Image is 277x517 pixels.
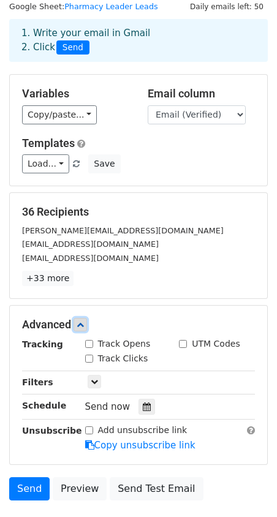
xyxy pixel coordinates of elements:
[22,226,224,235] small: [PERSON_NAME][EMAIL_ADDRESS][DOMAIN_NAME]
[9,2,158,11] small: Google Sheet:
[22,426,82,436] strong: Unsubscribe
[9,477,50,500] a: Send
[110,477,203,500] a: Send Test Email
[22,377,53,387] strong: Filters
[85,401,131,412] span: Send now
[88,154,120,173] button: Save
[186,2,268,11] a: Daily emails left: 50
[56,40,89,55] span: Send
[22,318,255,331] h5: Advanced
[98,338,151,350] label: Track Opens
[22,205,255,219] h5: 36 Recipients
[22,87,129,100] h5: Variables
[22,137,75,149] a: Templates
[22,240,159,249] small: [EMAIL_ADDRESS][DOMAIN_NAME]
[12,26,265,55] div: 1. Write your email in Gmail 2. Click
[22,254,159,263] small: [EMAIL_ADDRESS][DOMAIN_NAME]
[64,2,157,11] a: Pharmacy Leader Leads
[148,87,255,100] h5: Email column
[53,477,107,500] a: Preview
[22,271,74,286] a: +33 more
[22,401,66,410] strong: Schedule
[98,352,148,365] label: Track Clicks
[22,339,63,349] strong: Tracking
[192,338,240,350] label: UTM Codes
[22,105,97,124] a: Copy/paste...
[98,424,188,437] label: Add unsubscribe link
[22,154,69,173] a: Load...
[85,440,195,451] a: Copy unsubscribe link
[216,458,277,517] iframe: Chat Widget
